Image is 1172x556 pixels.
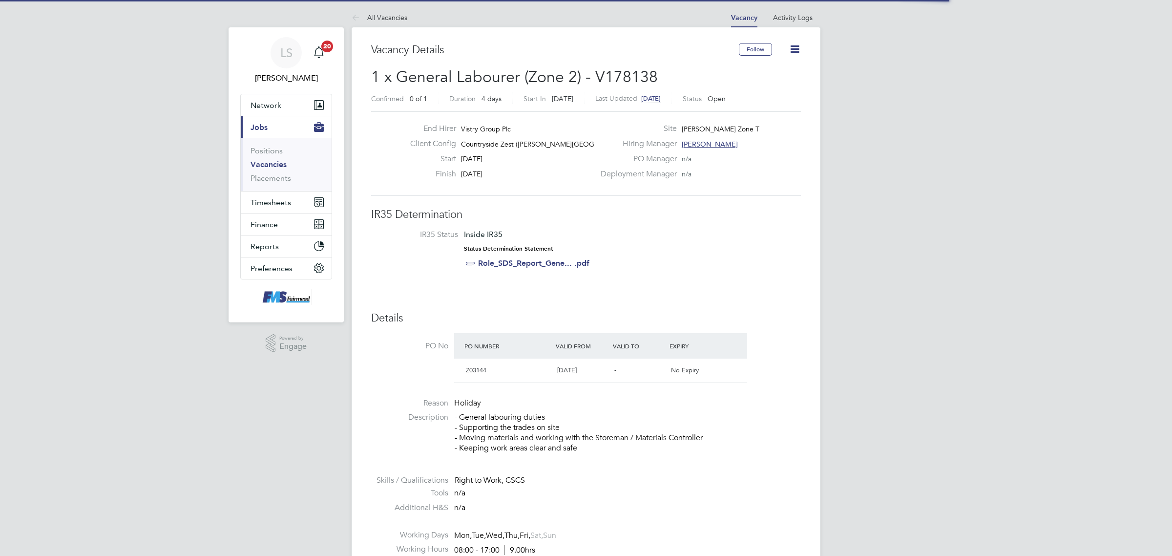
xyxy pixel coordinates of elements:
[595,94,637,103] label: Last Updated
[241,116,332,138] button: Jobs
[641,94,661,103] span: [DATE]
[462,337,553,355] div: PO Number
[251,146,283,155] a: Positions
[481,94,502,103] span: 4 days
[229,27,344,322] nav: Main navigation
[464,245,553,252] strong: Status Determination Statement
[461,125,511,133] span: Vistry Group Plc
[504,531,520,540] span: Thu,
[454,488,465,498] span: n/a
[240,72,332,84] span: Lawrence Schott
[240,289,332,305] a: Go to home page
[773,13,813,22] a: Activity Logs
[731,14,757,22] a: Vacancy
[530,531,543,540] span: Sat,
[371,488,448,498] label: Tools
[410,94,427,103] span: 0 of 1
[543,531,556,540] span: Sun
[455,412,801,453] p: - General labouring duties - Supporting the trades on site - Moving materials and working with th...
[266,334,307,353] a: Powered byEngage
[279,334,307,342] span: Powered by
[260,289,312,305] img: f-mead-logo-retina.png
[371,475,448,486] label: Skills / Qualifications
[251,123,268,132] span: Jobs
[671,366,699,374] span: No Expiry
[682,140,738,149] span: [PERSON_NAME]
[595,169,677,179] label: Deployment Manager
[240,37,332,84] a: LS[PERSON_NAME]
[371,43,739,57] h3: Vacancy Details
[486,531,504,540] span: Wed,
[371,544,448,555] label: Working Hours
[241,214,332,235] button: Finance
[454,531,472,540] span: Mon,
[595,124,677,134] label: Site
[241,94,332,116] button: Network
[454,545,535,556] div: 08:00 - 17:00
[682,170,691,178] span: n/a
[557,366,577,374] span: [DATE]
[241,192,332,213] button: Timesheets
[478,258,589,268] a: Role_SDS_Report_Gene... .pdf
[279,342,307,351] span: Engage
[371,341,448,351] label: PO No
[520,531,530,540] span: Fri,
[251,101,281,110] span: Network
[466,366,486,374] span: Z03144
[371,208,801,222] h3: IR35 Determination
[352,13,407,22] a: All Vacancies
[667,337,724,355] div: Expiry
[371,530,448,540] label: Working Days
[682,154,691,163] span: n/a
[381,230,458,240] label: IR35 Status
[454,398,481,408] span: Holiday
[461,154,482,163] span: [DATE]
[371,67,658,86] span: 1 x General Labourer (Zone 2) - V178138
[464,230,502,239] span: Inside IR35
[371,398,448,408] label: Reason
[241,235,332,257] button: Reports
[610,337,668,355] div: Valid To
[251,264,293,273] span: Preferences
[461,140,657,149] span: Countryside Zest ([PERSON_NAME][GEOGRAPHIC_DATA]) LLP
[454,503,465,513] span: n/a
[371,503,448,513] label: Additional H&S
[371,94,404,103] label: Confirmed
[504,545,535,555] span: 9.00hrs
[309,37,329,68] a: 20
[371,412,448,423] label: Description
[739,43,772,56] button: Follow
[552,94,573,103] span: [DATE]
[449,94,476,103] label: Duration
[251,220,278,229] span: Finance
[251,173,291,183] a: Placements
[595,139,677,149] label: Hiring Manager
[472,531,486,540] span: Tue,
[683,94,702,103] label: Status
[251,160,287,169] a: Vacancies
[280,46,293,59] span: LS
[402,169,456,179] label: Finish
[321,41,333,52] span: 20
[523,94,546,103] label: Start In
[553,337,610,355] div: Valid From
[402,154,456,164] label: Start
[251,198,291,207] span: Timesheets
[251,242,279,251] span: Reports
[241,138,332,191] div: Jobs
[241,257,332,279] button: Preferences
[455,475,801,486] div: Right to Work, CSCS
[371,311,801,325] h3: Details
[595,154,677,164] label: PO Manager
[461,170,482,178] span: [DATE]
[708,94,726,103] span: Open
[402,139,456,149] label: Client Config
[682,125,759,133] span: [PERSON_NAME] Zone T
[402,124,456,134] label: End Hirer
[614,366,616,374] span: -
